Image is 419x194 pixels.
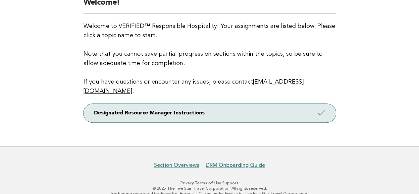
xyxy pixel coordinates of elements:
a: Section Overviews [154,162,199,168]
a: Terms of Use [195,181,221,185]
p: © 2025 The Five Star Travel Corporation. All rights reserved. [9,186,410,191]
p: Welcome to VERIFIED™ Responsible Hospitality! Your assignments are listed below. Please click a t... [83,22,336,96]
p: · · [9,180,410,186]
a: Designated Resource Manager Instructions [83,104,336,122]
a: DRM Onboarding Guide [206,162,265,168]
a: Support [222,181,238,185]
a: Privacy [181,181,194,185]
